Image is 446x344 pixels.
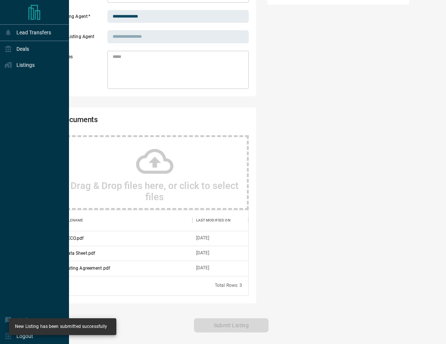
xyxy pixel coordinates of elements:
div: Oct 15, 2025 [196,265,210,271]
div: Total Rows: 3 [215,282,242,289]
div: Filename [61,210,192,231]
label: Co Listing Agent [61,34,106,43]
div: Oct 15, 2025 [196,235,210,241]
div: Last Modified On [192,210,248,231]
p: RECO.pdf [65,235,84,242]
h2: Documents [61,115,173,128]
label: Listing Agent [61,13,106,23]
div: Drag & Drop files here, or click to select files [61,135,249,210]
div: Last Modified On [196,210,230,231]
div: Oct 15, 2025 [196,250,210,256]
div: New Listing has been submitted successfully [15,320,107,333]
label: Notes [61,54,106,89]
p: Listing Agreement.pdf [65,265,110,272]
div: Filename [65,210,84,231]
p: Data Sheet.pdf [65,250,95,257]
h2: Drag & Drop files here, or click to select files [70,180,239,202]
